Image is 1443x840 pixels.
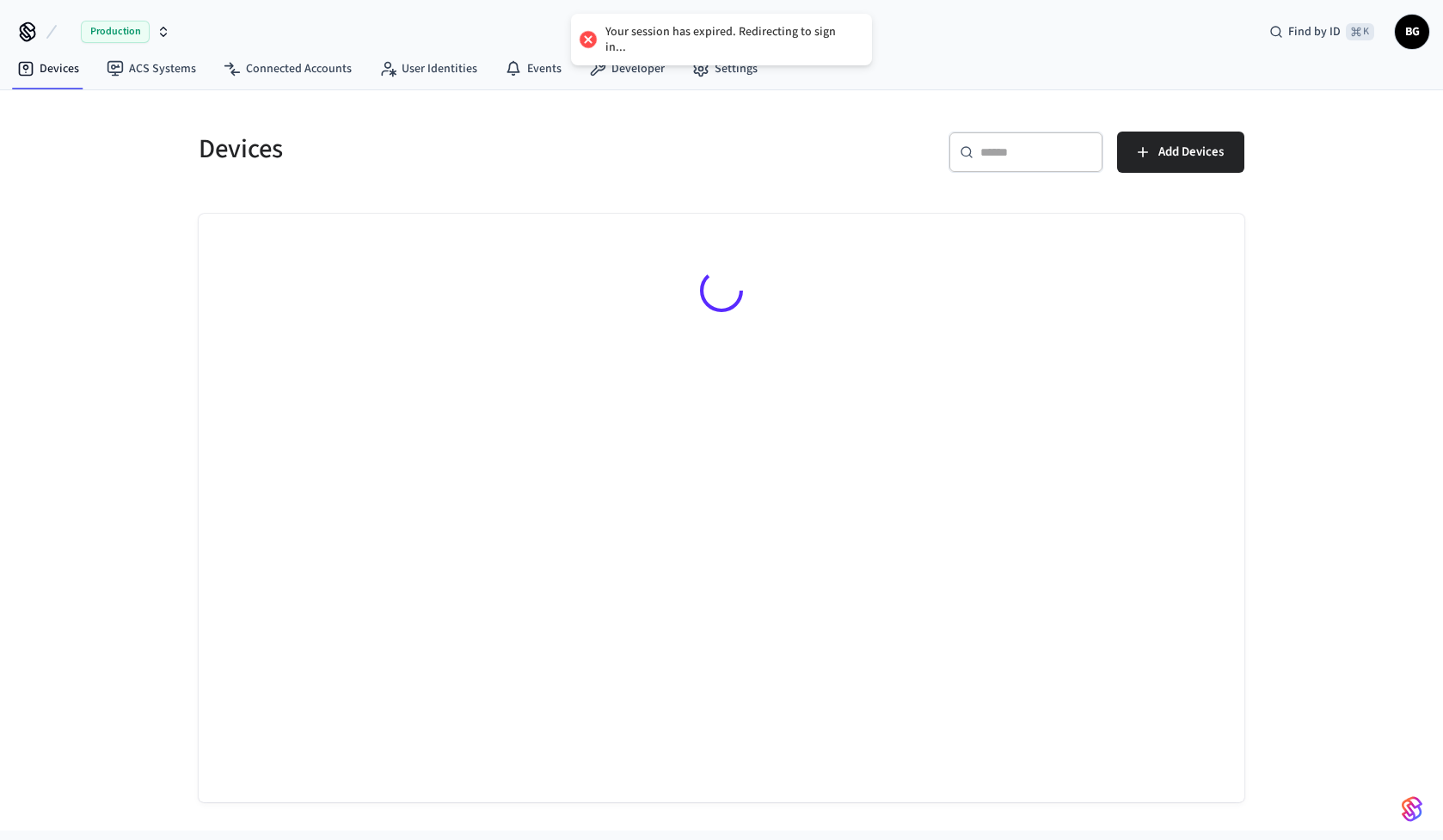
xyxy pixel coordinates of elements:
span: BG [1397,16,1428,47]
span: Find by ID [1288,23,1341,40]
a: Developer [575,53,679,84]
a: Events [491,53,575,84]
a: ACS Systems [93,53,210,84]
span: Production [81,21,150,43]
h5: Devices [199,132,711,167]
button: BG [1395,15,1429,49]
div: Find by ID⌘ K [1256,16,1388,47]
a: User Identities [365,53,491,84]
button: Add Devices [1117,132,1244,173]
img: SeamLogoGradient.69752ec5.svg [1402,795,1422,823]
a: Devices [3,53,93,84]
span: ⌘ K [1346,23,1374,40]
div: Your session has expired. Redirecting to sign in... [605,24,855,55]
a: Settings [679,53,771,84]
a: Connected Accounts [210,53,365,84]
span: Add Devices [1158,141,1224,163]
